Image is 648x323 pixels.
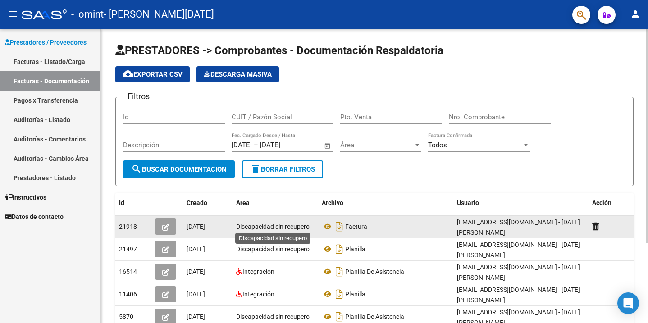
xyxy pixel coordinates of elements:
span: PRESTADORES -> Comprobantes - Documentación Respaldatoria [115,44,443,57]
button: Descarga Masiva [196,66,279,82]
i: Descargar documento [333,287,345,301]
div: Open Intercom Messenger [617,292,639,314]
span: Integración [242,291,274,298]
mat-icon: menu [7,9,18,19]
span: [DATE] [187,313,205,320]
datatable-header-cell: Id [115,193,151,213]
mat-icon: cloud_download [123,68,133,79]
span: Planilla [345,246,365,253]
span: Exportar CSV [123,70,183,78]
button: Borrar Filtros [242,160,323,178]
span: [EMAIL_ADDRESS][DOMAIN_NAME] - [DATE][PERSON_NAME] [457,218,580,236]
span: 21497 [119,246,137,253]
span: [EMAIL_ADDRESS][DOMAIN_NAME] - [DATE][PERSON_NAME] [457,286,580,304]
span: Planilla De Asistencia [345,313,404,320]
span: Datos de contacto [5,212,64,222]
span: 5870 [119,313,133,320]
button: Exportar CSV [115,66,190,82]
i: Descargar documento [333,264,345,279]
input: End date [260,141,304,149]
span: 16514 [119,268,137,275]
span: - omint [71,5,104,24]
span: [DATE] [187,291,205,298]
span: Borrar Filtros [250,165,315,173]
span: Todos [428,141,447,149]
span: Planilla [345,291,365,298]
span: Discapacidad sin recupero [236,223,310,230]
span: Id [119,199,124,206]
span: Área [340,141,413,149]
mat-icon: search [131,164,142,174]
i: Descargar documento [333,242,345,256]
span: Acción [592,199,611,206]
span: [DATE] [187,246,205,253]
span: Creado [187,199,207,206]
span: [DATE] [187,268,205,275]
span: [EMAIL_ADDRESS][DOMAIN_NAME] - [DATE][PERSON_NAME] [457,264,580,281]
span: Integración [242,268,274,275]
span: Discapacidad sin recupero [236,313,310,320]
span: [EMAIL_ADDRESS][DOMAIN_NAME] - [DATE][PERSON_NAME] [457,241,580,259]
span: Descarga Masiva [204,70,272,78]
datatable-header-cell: Usuario [453,193,589,213]
app-download-masive: Descarga masiva de comprobantes (adjuntos) [196,66,279,82]
button: Open calendar [323,141,333,151]
span: Archivo [322,199,343,206]
input: Start date [232,141,252,149]
datatable-header-cell: Acción [589,193,634,213]
span: Buscar Documentacion [131,165,227,173]
h3: Filtros [123,90,154,103]
datatable-header-cell: Area [233,193,318,213]
datatable-header-cell: Archivo [318,193,453,213]
mat-icon: delete [250,164,261,174]
span: Discapacidad sin recupero [236,246,310,253]
span: Prestadores / Proveedores [5,37,87,47]
span: Instructivos [5,192,46,202]
i: Descargar documento [333,219,345,234]
datatable-header-cell: Creado [183,193,233,213]
span: Area [236,199,250,206]
span: - [PERSON_NAME][DATE] [104,5,214,24]
span: – [254,141,258,149]
span: [DATE] [187,223,205,230]
span: Factura [345,223,367,230]
span: Usuario [457,199,479,206]
span: 11406 [119,291,137,298]
mat-icon: person [630,9,641,19]
span: 21918 [119,223,137,230]
button: Buscar Documentacion [123,160,235,178]
span: Planilla De Asistencia [345,268,404,275]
